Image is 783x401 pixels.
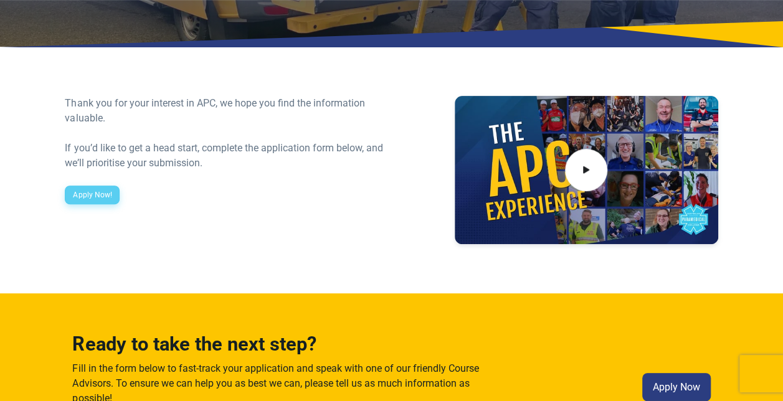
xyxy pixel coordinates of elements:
a: Apply Now! [65,186,120,204]
div: If you’d like to get a head start, complete the application form below, and we’ll prioritise your... [65,141,384,171]
h3: Ready to take the next step? [72,333,493,356]
div: Thank you for your interest in APC, we hope you find the information valuable. [65,96,384,126]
